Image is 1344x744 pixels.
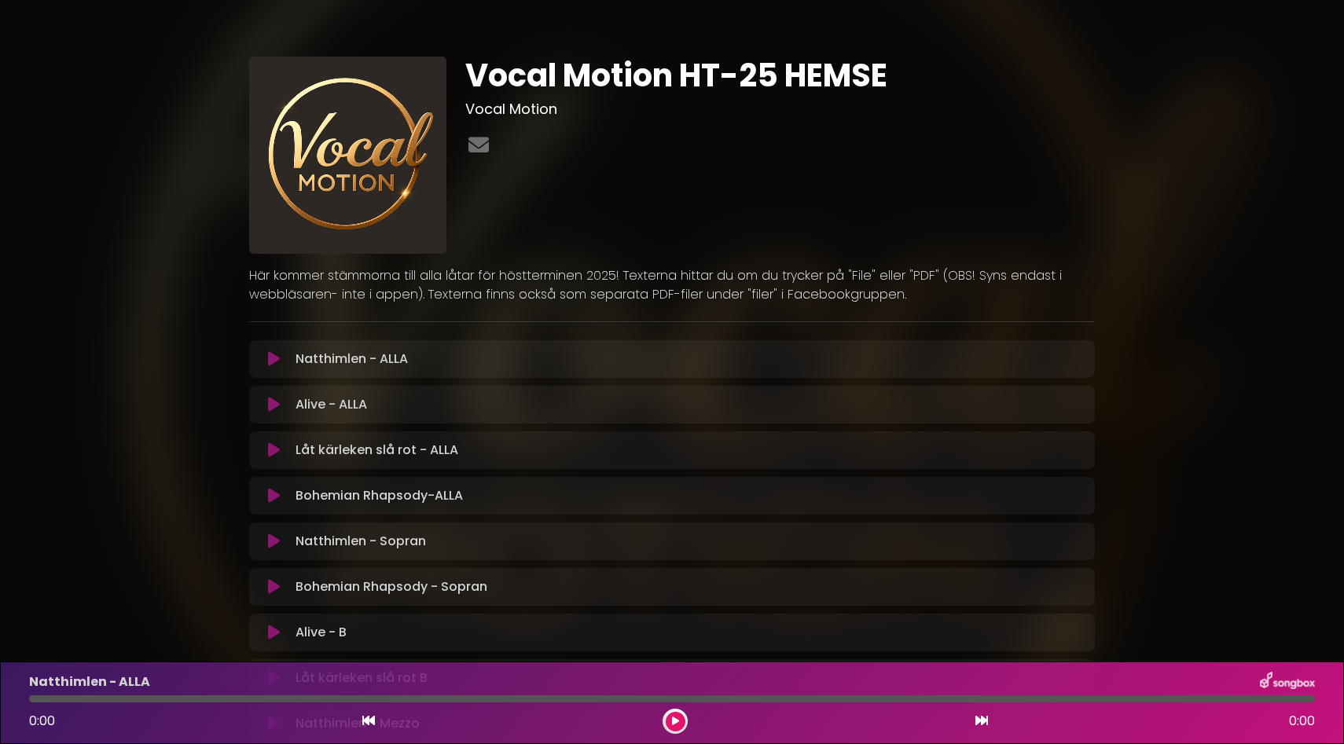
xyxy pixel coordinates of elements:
[296,577,487,596] p: Bohemian Rhapsody - Sopran
[296,623,347,642] p: Alive - B
[1260,672,1315,692] img: songbox-logo-white.png
[465,57,1095,94] h1: Vocal Motion HT-25 HEMSE
[465,101,1095,118] h3: Vocal Motion
[296,486,463,505] p: Bohemian Rhapsody-ALLA
[29,673,150,691] p: Natthimlen - ALLA
[296,395,367,414] p: Alive - ALLA
[296,350,408,368] p: Natthimlen - ALLA
[249,57,446,254] img: pGlB4Q9wSIK9SaBErEAn
[249,266,1095,304] p: Här kommer stämmorna till alla låtar för höstterminen 2025! Texterna hittar du om du trycker på "...
[29,712,55,730] span: 0:00
[296,532,426,551] p: Natthimlen - Sopran
[1289,712,1315,731] span: 0:00
[296,441,458,460] p: Låt kärleken slå rot - ALLA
